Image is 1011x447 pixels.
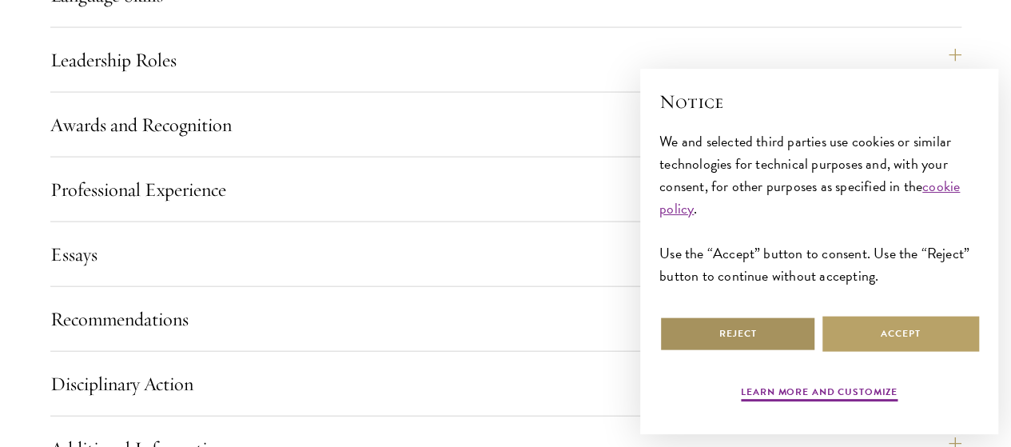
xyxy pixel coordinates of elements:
[50,365,961,403] button: Disciplinary Action
[50,300,961,338] button: Recommendations
[659,88,979,115] h2: Notice
[50,106,961,144] button: Awards and Recognition
[50,235,961,273] button: Essays
[50,170,961,209] button: Professional Experience
[50,41,961,79] button: Leadership Roles
[659,175,960,219] a: cookie policy
[659,316,816,352] button: Reject
[741,385,898,404] button: Learn more and customize
[659,130,979,288] div: We and selected third parties use cookies or similar technologies for technical purposes and, wit...
[822,316,979,352] button: Accept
